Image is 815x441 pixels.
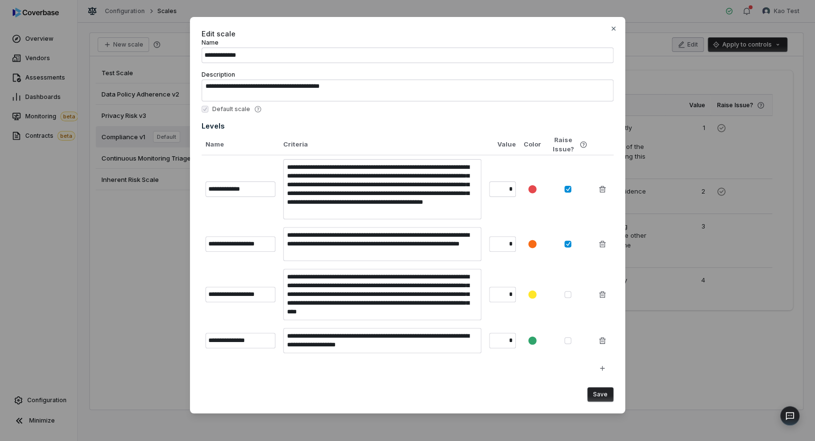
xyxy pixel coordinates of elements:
span: Edit scale [202,30,236,38]
th: Criteria [279,135,485,155]
th: Name [202,135,279,155]
textarea: Description [202,80,613,101]
div: Levels [202,121,613,131]
label: Default scale [212,105,262,113]
th: Value [485,135,520,155]
th: Color [520,135,545,155]
label: Name [202,39,613,63]
th: Raise Issue? [545,135,591,155]
label: Description [202,71,613,101]
input: Name [202,48,613,63]
button: Save [587,387,613,402]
